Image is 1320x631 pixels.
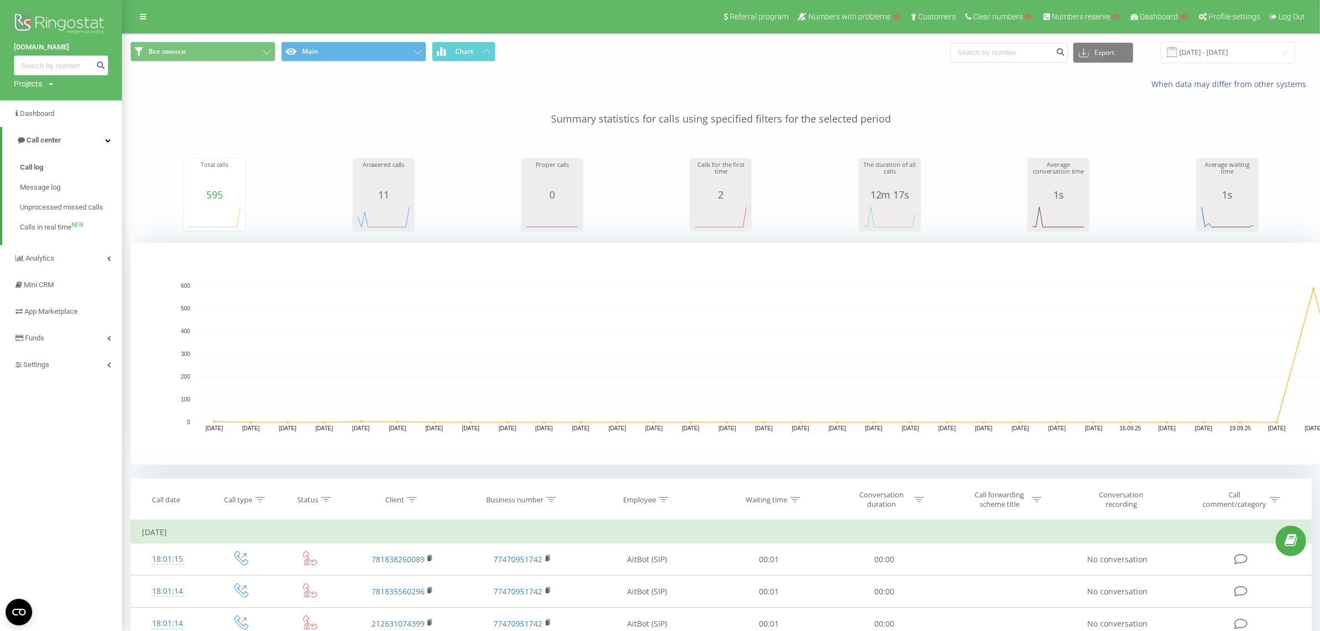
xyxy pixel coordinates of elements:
div: The duration of all calls [862,161,918,189]
div: Conversation recording [1085,490,1157,509]
text: [DATE] [206,426,223,432]
a: 77470951742 [494,554,543,564]
span: Profile settings [1209,12,1260,21]
a: Message log [20,177,122,197]
a: 77470951742 [494,618,543,629]
span: Log Out [1278,12,1305,21]
text: [DATE] [828,426,846,432]
div: 11 [356,189,411,200]
td: [DATE] [131,521,1312,543]
div: Projects [14,78,42,89]
div: 595 [187,189,242,200]
input: Search by number [14,55,108,75]
text: [DATE] [1268,426,1286,432]
a: 212631074399 [371,618,425,629]
div: 18:01:14 [142,581,193,602]
svg: A chart. [693,200,748,233]
div: Call date [152,495,180,505]
text: [DATE] [572,426,590,432]
text: [DATE] [1085,426,1103,432]
text: [DATE] [1012,426,1030,432]
span: No conversation [1087,586,1148,597]
span: No conversation [1087,618,1148,629]
div: Average conversation time [1031,161,1086,189]
a: When data may differ from other systems [1151,79,1312,89]
div: Call comment/category [1202,490,1267,509]
text: [DATE] [755,426,773,432]
svg: A chart. [524,200,580,233]
text: [DATE] [902,426,920,432]
text: 400 [181,328,190,334]
span: Numbers with problems [808,12,890,21]
td: 00:00 [827,543,942,576]
span: Dashboard [20,109,54,118]
text: 16.09.25 [1119,426,1141,432]
div: Employee [623,495,656,505]
span: Analytics [26,254,54,262]
text: [DATE] [865,426,883,432]
text: [DATE] [242,426,260,432]
div: Status [297,495,318,505]
div: Call type [224,495,252,505]
span: Numbers reserve [1052,12,1110,21]
td: 00:01 [712,576,827,608]
text: [DATE] [1048,426,1066,432]
span: Customers [918,12,956,21]
svg: A chart. [356,200,411,233]
span: Mini CRM [24,281,54,289]
text: [DATE] [499,426,517,432]
text: 100 [181,396,190,403]
a: 781835560296 [371,586,425,597]
div: Calls for the first time [693,161,748,189]
text: [DATE] [645,426,663,432]
text: 600 [181,283,190,289]
a: [DOMAIN_NAME] [14,42,108,53]
button: Main [281,42,426,62]
span: Все звонки [149,47,186,56]
text: [DATE] [682,426,700,432]
div: Average waiting time [1200,161,1255,189]
span: Settings [23,360,49,369]
span: Call log [20,162,43,173]
span: App Marketplace [24,307,78,316]
span: Calls in real time [20,222,72,233]
span: Funds [25,334,44,342]
div: Call forwarding scheme title [970,490,1029,509]
button: Open CMP widget [6,599,32,625]
text: [DATE] [425,426,443,432]
text: 0 [187,419,190,425]
p: Summary statistics for calls using specified filters for the selected period [130,90,1312,126]
text: [DATE] [939,426,956,432]
div: Waiting time [746,495,787,505]
div: Answered calls [356,161,411,189]
td: AitBot (SIP) [583,576,712,608]
a: 781838260089 [371,554,425,564]
div: 2 [693,189,748,200]
span: No conversation [1087,554,1148,564]
svg: A chart. [862,200,918,233]
text: [DATE] [462,426,480,432]
svg: A chart. [1031,200,1086,233]
span: Chart [455,48,473,55]
text: 19.09.25 [1230,426,1251,432]
div: 18:01:15 [142,548,193,570]
text: [DATE] [1195,426,1212,432]
span: Unprocessed missed calls [20,202,103,213]
text: [DATE] [609,426,626,432]
div: 1s [1031,189,1086,200]
span: Referral program [730,12,788,21]
text: [DATE] [975,426,993,432]
text: [DATE] [536,426,553,432]
td: 00:01 [712,543,827,576]
text: [DATE] [352,426,370,432]
img: Ringostat logo [14,11,108,39]
text: [DATE] [718,426,736,432]
div: Proper calls [524,161,580,189]
div: 0 [524,189,580,200]
svg: A chart. [187,200,242,233]
text: [DATE] [389,426,406,432]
